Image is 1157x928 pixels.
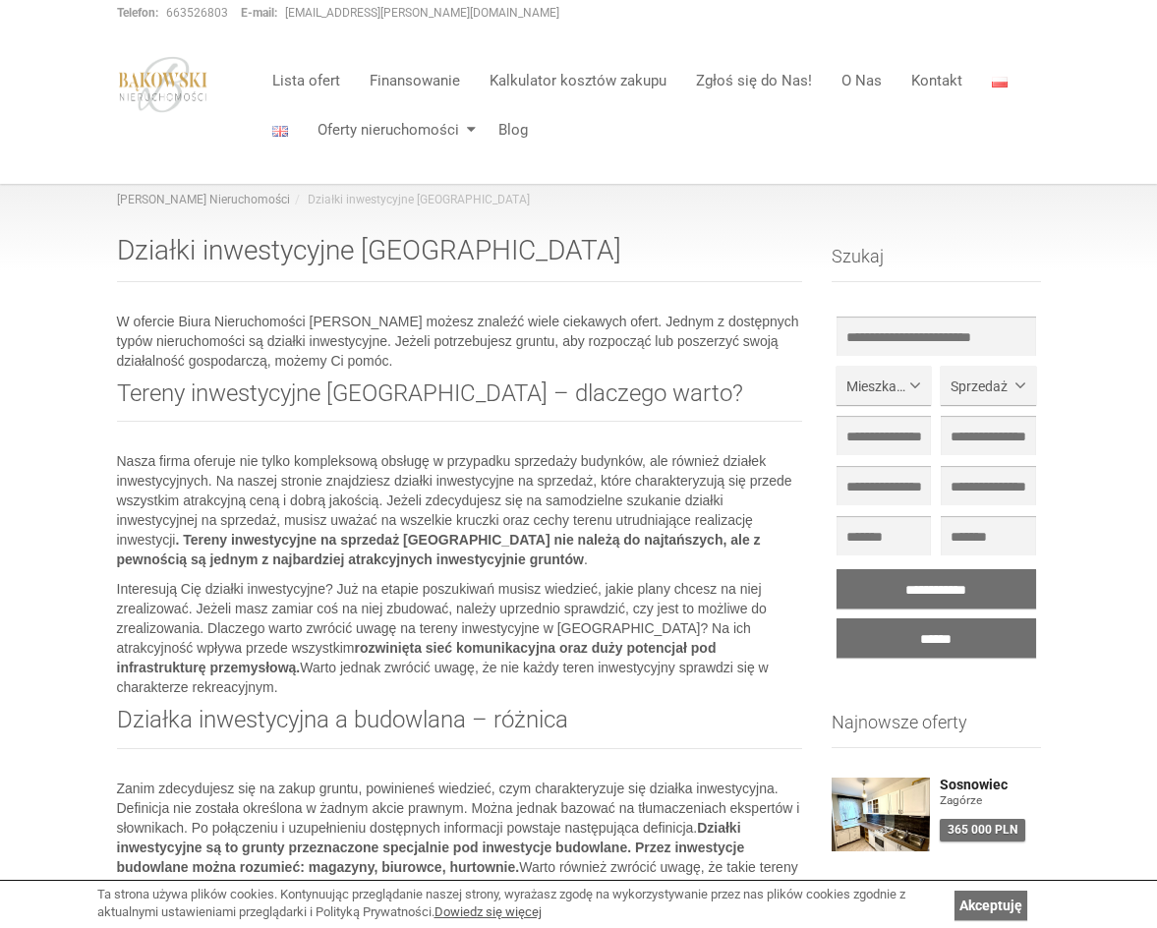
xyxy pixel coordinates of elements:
[117,312,803,371] p: W ofercie Biura Nieruchomości [PERSON_NAME] możesz znaleźć wiele ciekawych ofert. Jednym z dostęp...
[97,886,945,922] div: Ta strona używa plików cookies. Kontynuując przeglądanie naszej strony, wyrażasz zgodę na wykorzy...
[117,193,290,206] a: [PERSON_NAME] Nieruchomości
[992,77,1008,87] img: Polski
[827,61,897,100] a: O Nas
[117,451,803,569] p: Nasza firma oferuje nie tylko kompleksową obsługę w przypadku sprzedaży budynków, ale również dzi...
[117,236,803,282] h1: Działki inwestycyjne [GEOGRAPHIC_DATA]
[940,778,1041,792] a: Sosnowiec
[258,61,355,100] a: Lista ofert
[117,532,761,567] strong: . Tereny inwestycyjne na sprzedaż [GEOGRAPHIC_DATA] nie należą do najtańszych, ale z pewnością są...
[955,891,1027,920] a: Akceptuję
[897,61,977,100] a: Kontakt
[846,377,906,396] span: Mieszkanie
[941,366,1035,405] button: Sprzedaż
[832,247,1041,282] h3: Szukaj
[475,61,681,100] a: Kalkulator kosztów zakupu
[117,380,803,422] h2: Tereny inwestycyjne [GEOGRAPHIC_DATA] – dlaczego warto?
[117,779,803,916] p: Zanim zdecydujesz się na zakup gruntu, powinieneś wiedzieć, czym charakteryzuje się działka inwes...
[434,904,542,919] a: Dowiedz się więcej
[117,820,745,875] strong: Działki inwestycyjne są to grunty przeznaczone specjalnie pod inwestycje budowlane. Przez inwesty...
[272,126,288,137] img: English
[837,366,931,405] button: Mieszkanie
[951,377,1011,396] span: Sprzedaż
[484,110,528,149] a: Blog
[166,6,228,20] a: 663526803
[285,6,559,20] a: [EMAIL_ADDRESS][PERSON_NAME][DOMAIN_NAME]
[241,6,277,20] strong: E-mail:
[117,56,210,113] img: logo
[940,792,1041,809] figure: Zagórze
[832,713,1041,748] h3: Najnowsze oferty
[117,579,803,697] p: Interesują Cię działki inwestycyjne? Już na etapie poszukiwań musisz wiedzieć, jakie plany chcesz...
[117,6,158,20] strong: Telefon:
[681,61,827,100] a: Zgłoś się do Nas!
[940,819,1025,841] div: 365 000 PLN
[303,110,484,149] a: Oferty nieruchomości
[355,61,475,100] a: Finansowanie
[290,192,530,208] li: Działki inwestycyjne [GEOGRAPHIC_DATA]
[117,640,717,675] strong: rozwinięta sieć komunikacyjna oraz duży potencjał pod infrastrukturę przemysłową.
[117,707,803,748] h2: Działka inwestycyjna a budowlana – różnica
